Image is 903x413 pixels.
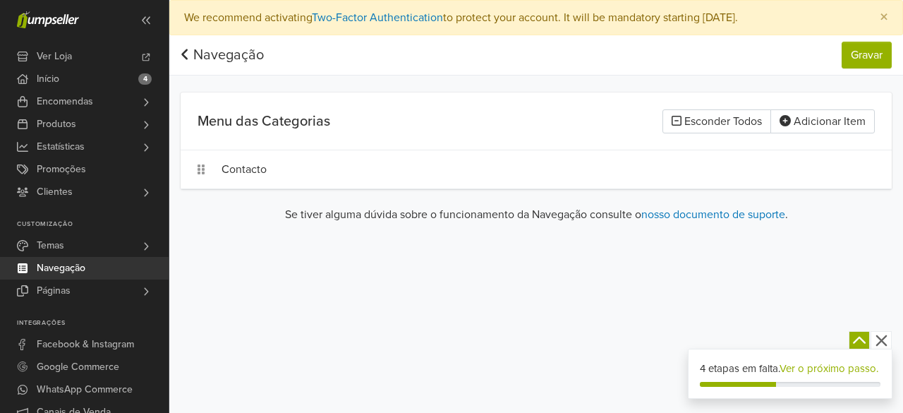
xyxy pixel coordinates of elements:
[700,361,880,377] div: 4 etapas em falta.
[842,42,892,68] button: Gravar
[312,11,443,25] a: Two-Factor Authentication
[37,356,119,378] span: Google Commerce
[37,68,59,90] span: Início
[17,220,169,229] p: Customização
[222,156,818,183] div: Contacto
[866,1,902,35] button: Close
[37,158,86,181] span: Promoções
[37,113,76,136] span: Produtos
[138,73,152,85] span: 4
[37,257,85,280] span: Navegação
[181,47,264,64] a: Navegação
[37,136,85,158] span: Estatísticas
[37,45,72,68] span: Ver Loja
[17,319,169,328] p: Integrações
[37,90,93,113] span: Encomendas
[880,7,888,28] span: ×
[641,208,785,222] a: nosso documento de suporte
[181,206,892,223] p: Se tiver alguma dúvida sobre o funcionamento da Navegação consulte o .
[37,333,134,356] span: Facebook & Instagram
[37,378,133,401] span: WhatsApp Commerce
[770,109,875,133] button: Adicionar Item
[37,280,71,302] span: Páginas
[662,109,771,133] button: Esconder Todos
[198,113,531,130] h5: Menu das Categorias
[780,362,878,375] a: Ver o próximo passo.
[37,181,73,203] span: Clientes
[37,234,64,257] span: Temas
